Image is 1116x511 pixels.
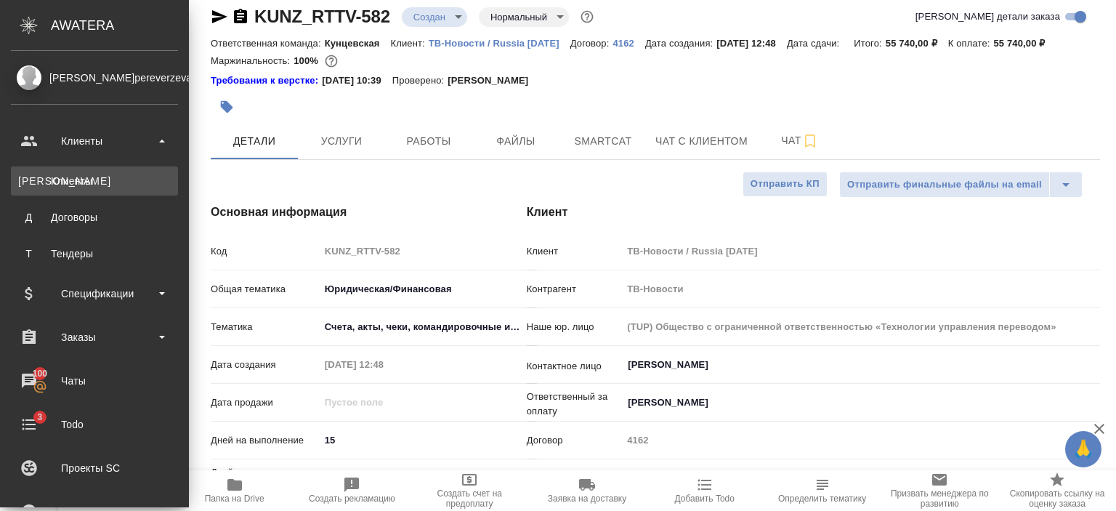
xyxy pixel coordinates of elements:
[429,38,570,49] p: ТВ-Новости / Russia [DATE]
[481,132,551,150] span: Файлы
[419,488,519,509] span: Создать счет на предоплату
[801,132,819,150] svg: Подписаться
[254,7,390,26] a: KUNZ_RTTV-582
[787,38,843,49] p: Дата сдачи:
[11,326,178,348] div: Заказы
[211,8,228,25] button: Скопировать ссылку для ЯМессенджера
[211,73,322,88] div: Нажми, чтобы открыть папку с инструкцией
[612,38,644,49] p: 4162
[886,38,948,49] p: 55 740,00 ₽
[211,204,469,221] h4: Основная информация
[11,457,178,479] div: Проекты SC
[211,465,320,494] p: Дней на выполнение (авт.)
[765,132,835,150] span: Чат
[527,359,623,374] p: Контактное лицо
[211,91,243,123] button: Добавить тэг
[18,174,171,188] div: Клиенты
[527,390,623,419] p: Ответственный за оплату
[11,166,178,196] a: [PERSON_NAME]Клиенты
[743,172,828,197] button: Отправить КП
[646,470,764,511] button: Добавить Todo
[548,494,626,504] span: Заявка на доставку
[479,7,569,27] div: Создан
[211,320,320,334] p: Тематика
[394,132,464,150] span: Работы
[309,494,395,504] span: Создать рекламацию
[211,55,294,66] p: Маржинальность:
[993,38,1056,49] p: 55 740,00 ₽
[320,277,538,302] div: Юридическая/Финансовая
[320,315,538,339] div: Счета, акты, чеки, командировочные и таможенные документы
[528,470,646,511] button: Заявка на доставку
[716,38,787,49] p: [DATE] 12:48
[322,52,341,71] button: 0.00 RUB;
[622,466,1100,491] div: 4162 (Договор "4162", контрагент "ТВ-Новости")
[18,246,171,261] div: Тендеры
[24,366,57,381] span: 100
[839,172,1083,198] div: split button
[612,36,644,49] a: 4162
[4,406,185,443] a: 3Todo
[839,172,1050,198] button: Отправить финальные файлы на email
[881,470,998,511] button: Призвать менеджера по развитию
[11,203,178,232] a: ДДоговоры
[847,177,1042,193] span: Отправить финальные файлы на email
[778,494,866,504] span: Определить тематику
[211,38,325,49] p: Ответственная команда:
[854,38,885,49] p: Итого:
[51,11,189,40] div: AWATERA
[4,450,185,486] a: Проекты SC
[320,241,538,262] input: Пустое поле
[915,9,1060,24] span: [PERSON_NAME] детали заказа
[18,210,171,225] div: Договоры
[176,470,294,511] button: Папка на Drive
[28,410,51,425] span: 3
[11,370,178,392] div: Чаты
[527,204,1100,221] h4: Клиент
[570,38,613,49] p: Договор:
[409,11,450,23] button: Создан
[578,7,597,26] button: Доп статусы указывают на важность/срочность заказа
[527,282,623,297] p: Контрагент
[294,55,322,66] p: 100%
[307,132,376,150] span: Услуги
[675,494,735,504] span: Добавить Todo
[486,11,551,23] button: Нормальный
[320,354,447,375] input: Пустое поле
[322,73,392,88] p: [DATE] 10:39
[429,36,570,49] a: ТВ-Новости / Russia [DATE]
[402,7,467,27] div: Создан
[392,73,448,88] p: Проверено:
[1092,401,1095,404] button: Open
[211,244,320,259] p: Код
[448,73,539,88] p: [PERSON_NAME]
[294,470,411,511] button: Создать рекламацию
[211,282,320,297] p: Общая тематика
[325,38,391,49] p: Кунцевская
[219,132,289,150] span: Детали
[1007,488,1107,509] span: Скопировать ссылку на оценку заказа
[948,38,994,49] p: К оплате:
[11,283,178,305] div: Спецификации
[411,470,528,511] button: Создать счет на предоплату
[11,130,178,152] div: Клиенты
[1065,431,1101,467] button: 🙏
[391,38,429,49] p: Клиент:
[527,244,623,259] p: Клиент
[205,494,264,504] span: Папка на Drive
[527,320,623,334] p: Наше юр. лицо
[11,70,178,86] div: [PERSON_NAME]pereverzeva
[1071,434,1096,464] span: 🙏
[211,358,320,372] p: Дата создания
[4,363,185,399] a: 100Чаты
[527,433,623,448] p: Договор
[998,470,1116,511] button: Скопировать ссылку на оценку заказа
[622,316,1100,337] input: Пустое поле
[320,392,447,413] input: Пустое поле
[751,176,820,193] span: Отправить КП
[320,469,538,490] input: Пустое поле
[11,414,178,435] div: Todo
[622,278,1100,299] input: Пустое поле
[622,430,1100,451] input: Пустое поле
[211,73,322,88] a: Требования к верстке:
